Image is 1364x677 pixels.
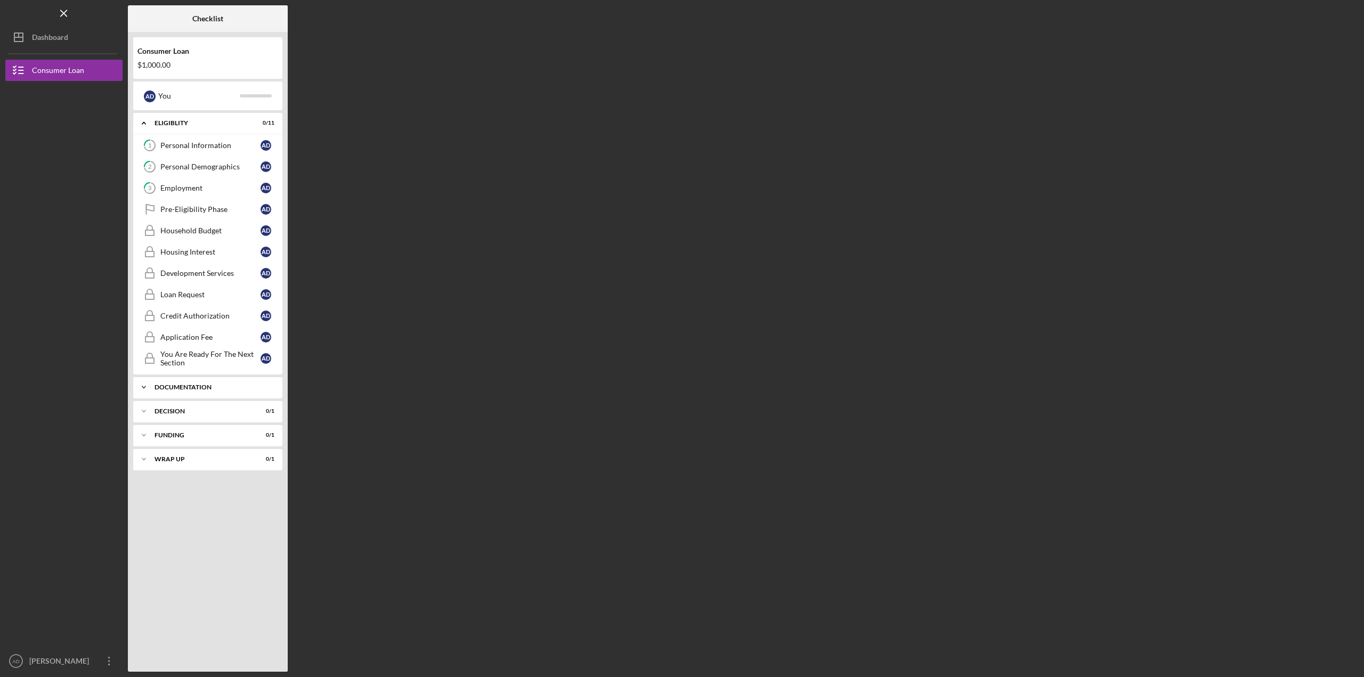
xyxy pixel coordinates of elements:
a: 3EmploymentAD [139,177,277,199]
div: A D [261,247,271,257]
div: A D [261,225,271,236]
div: A D [261,204,271,215]
div: A D [261,268,271,279]
div: A D [144,91,156,102]
div: A D [261,161,271,172]
div: Consumer Loan [137,47,278,55]
button: Dashboard [5,27,123,48]
a: You Are Ready For The Next SectionAD [139,348,277,369]
a: Loan RequestAD [139,284,277,305]
div: Pre-Eligibility Phase [160,205,261,214]
div: 0 / 1 [255,432,274,438]
div: Documentation [155,384,269,390]
a: Application FeeAD [139,327,277,348]
tspan: 3 [148,185,151,192]
div: You [158,87,240,105]
div: Consumer Loan [32,60,84,84]
div: Wrap up [155,456,248,462]
div: A D [261,140,271,151]
div: Personal Information [160,141,261,150]
a: Credit AuthorizationAD [139,305,277,327]
text: AD [12,658,19,664]
a: Household BudgetAD [139,220,277,241]
div: [PERSON_NAME] [27,650,96,674]
tspan: 1 [148,142,151,149]
div: Eligiblity [155,120,248,126]
div: Decision [155,408,248,414]
tspan: 2 [148,164,151,170]
div: Funding [155,432,248,438]
div: 0 / 11 [255,120,274,126]
div: A D [261,183,271,193]
div: You Are Ready For The Next Section [160,350,261,367]
div: A D [261,311,271,321]
div: Dashboard [32,27,68,51]
button: AD[PERSON_NAME] [5,650,123,672]
div: A D [261,289,271,300]
div: Application Fee [160,333,261,341]
div: 0 / 1 [255,408,274,414]
div: Employment [160,184,261,192]
a: 1Personal InformationAD [139,135,277,156]
a: Development ServicesAD [139,263,277,284]
div: $1,000.00 [137,61,278,69]
a: Pre-Eligibility PhaseAD [139,199,277,220]
div: Credit Authorization [160,312,261,320]
button: Consumer Loan [5,60,123,81]
div: 0 / 1 [255,456,274,462]
a: Housing InterestAD [139,241,277,263]
div: Housing Interest [160,248,261,256]
div: Loan Request [160,290,261,299]
a: 2Personal DemographicsAD [139,156,277,177]
div: Personal Demographics [160,162,261,171]
div: A D [261,353,271,364]
div: Development Services [160,269,261,278]
b: Checklist [192,14,223,23]
div: Household Budget [160,226,261,235]
div: A D [261,332,271,342]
